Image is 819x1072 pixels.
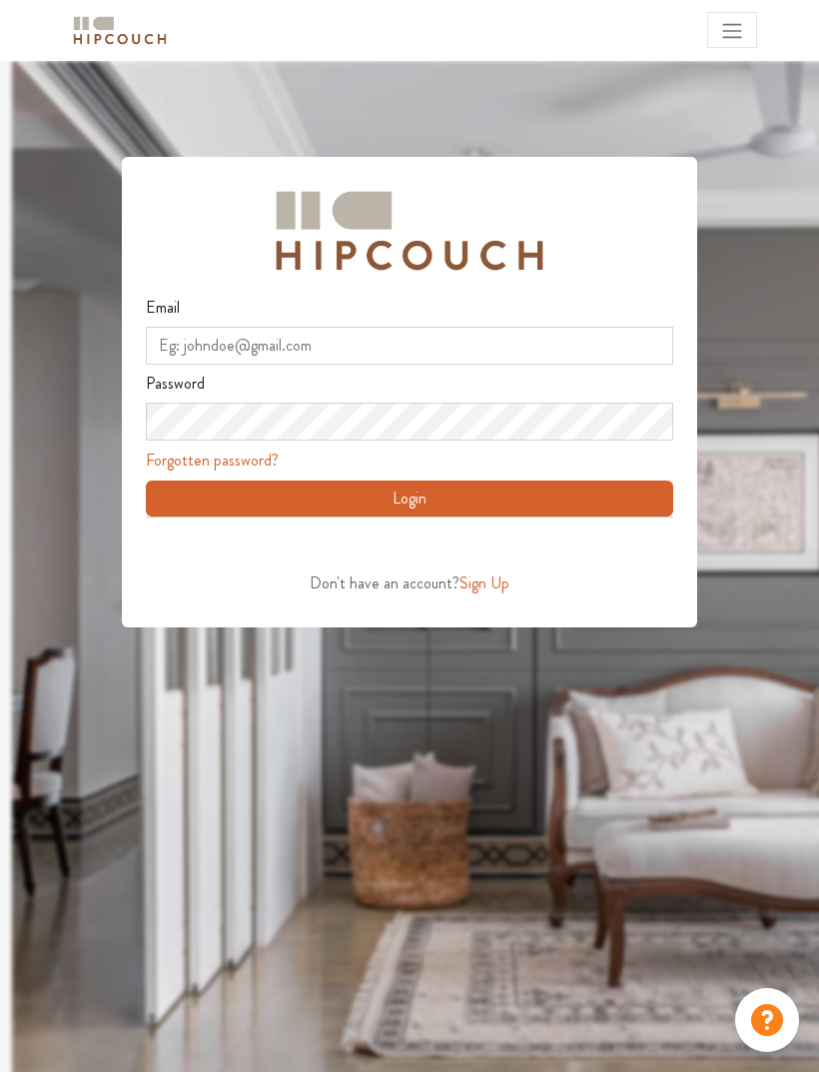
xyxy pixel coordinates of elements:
span: Don't have an account? [310,571,459,594]
span: Sign Up [459,571,509,594]
img: Hipcouch Logo [266,181,553,281]
iframe: Sign in with Google Button [136,524,521,567]
div: Sign in with Google. Opens in new tab [146,524,511,567]
span: logo-horizontal.svg [70,8,170,53]
img: logo-horizontal.svg [70,13,170,48]
label: Email [146,289,180,327]
a: Forgotten password? [146,449,279,472]
button: Login [146,481,673,517]
label: Password [146,365,205,403]
button: Toggle navigation [707,12,757,48]
input: Eg: johndoe@gmail.com [146,327,673,365]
